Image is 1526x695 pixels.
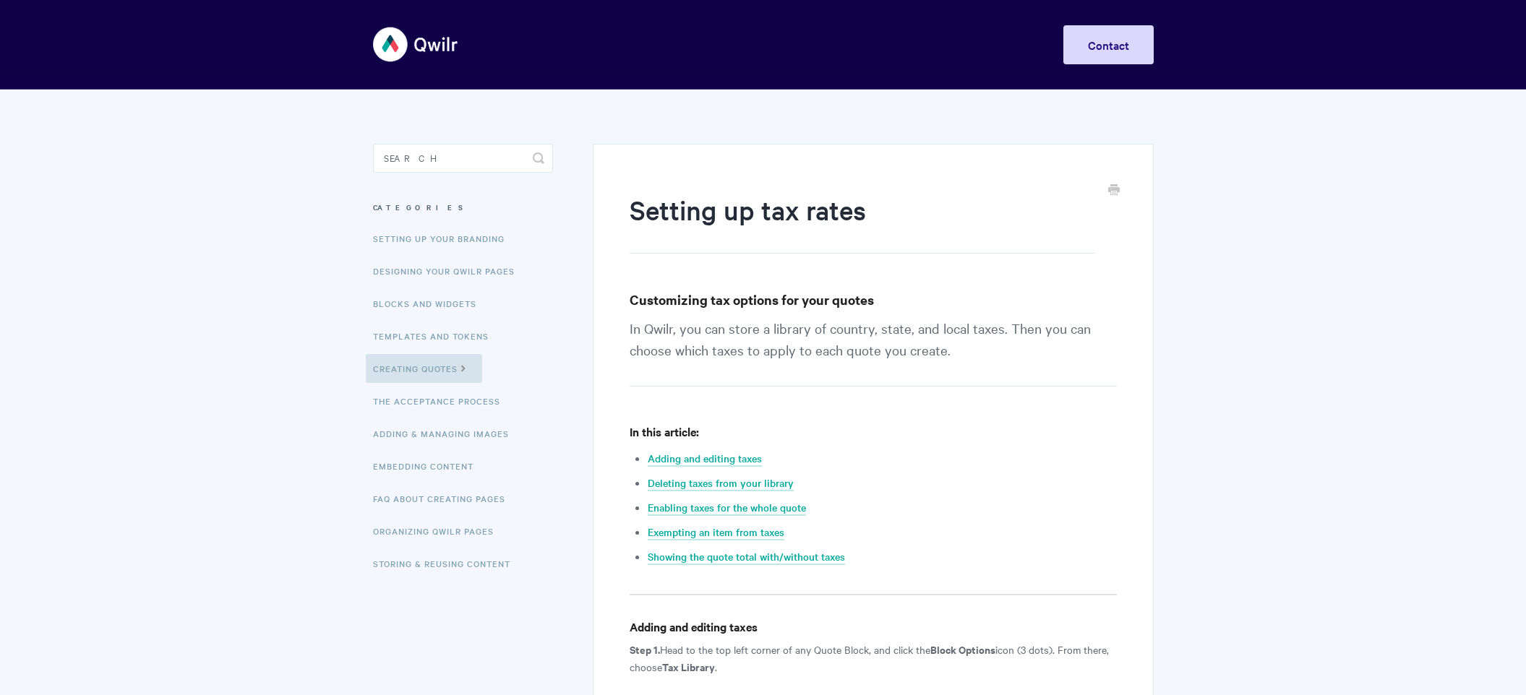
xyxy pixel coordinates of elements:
[373,517,505,545] a: Organizing Qwilr Pages
[373,419,520,448] a: Adding & Managing Images
[648,451,762,467] a: Adding and editing taxes
[648,525,784,540] a: Exempting an item from taxes
[373,387,511,415] a: The Acceptance Process
[630,641,1116,675] p: Head to the top left corner of any Quote Block, and click the icon (3 dots). From there, choose .
[630,618,1116,636] h4: Adding and editing taxes
[648,549,845,565] a: Showing the quote total with/without taxes
[630,290,1116,310] h3: Customizing tax options for your quotes
[662,659,715,674] strong: Tax Library
[373,144,553,173] input: Search
[373,549,521,578] a: Storing & Reusing Content
[373,194,553,220] h3: Categories
[373,484,516,513] a: FAQ About Creating Pages
[373,289,487,318] a: Blocks and Widgets
[373,224,515,253] a: Setting up your Branding
[373,17,459,72] img: Qwilr Help Center
[648,500,806,516] a: Enabling taxes for the whole quote
[630,423,699,439] strong: In this article:
[366,354,482,383] a: Creating Quotes
[373,321,500,350] a: Templates and Tokens
[373,256,526,285] a: Designing Your Qwilr Pages
[1063,25,1154,64] a: Contact
[630,317,1116,387] p: In Qwilr, you can store a library of country, state, and local taxes. Then you can choose which t...
[648,475,794,491] a: Deleting taxes from your library
[1108,183,1120,199] a: Print this Article
[373,452,484,480] a: Embedding Content
[630,642,660,657] strong: Step 1.
[630,191,1094,254] h1: Setting up tax rates
[930,642,995,657] strong: Block Options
